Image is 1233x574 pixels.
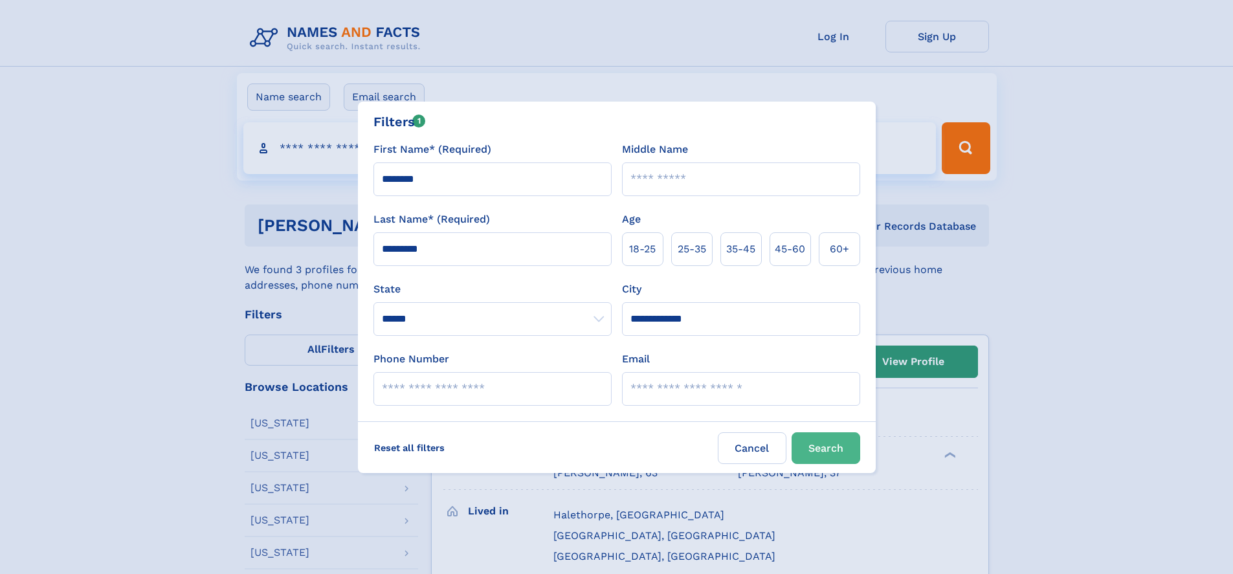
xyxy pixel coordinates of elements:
[629,241,656,257] span: 18‑25
[622,351,650,367] label: Email
[792,432,860,464] button: Search
[373,351,449,367] label: Phone Number
[373,142,491,157] label: First Name* (Required)
[373,212,490,227] label: Last Name* (Required)
[718,432,786,464] label: Cancel
[726,241,755,257] span: 35‑45
[622,281,641,297] label: City
[622,142,688,157] label: Middle Name
[775,241,805,257] span: 45‑60
[678,241,706,257] span: 25‑35
[830,241,849,257] span: 60+
[622,212,641,227] label: Age
[373,112,426,131] div: Filters
[366,432,453,463] label: Reset all filters
[373,281,612,297] label: State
